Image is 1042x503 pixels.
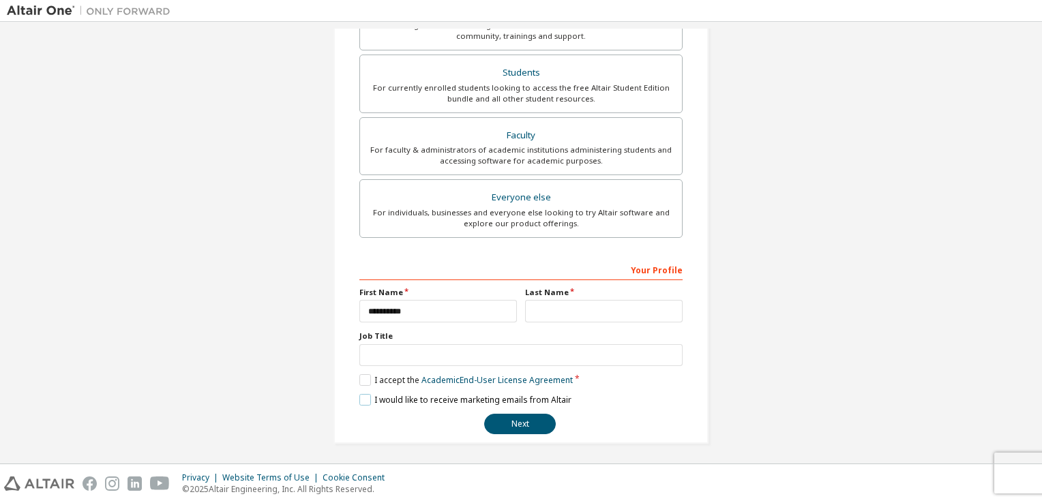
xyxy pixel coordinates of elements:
div: Cookie Consent [323,472,393,483]
label: Last Name [525,287,683,298]
img: instagram.svg [105,476,119,491]
label: I would like to receive marketing emails from Altair [359,394,571,406]
img: facebook.svg [83,476,97,491]
a: Academic End-User License Agreement [421,374,573,386]
label: Job Title [359,331,683,341]
div: For faculty & administrators of academic institutions administering students and accessing softwa... [368,144,674,166]
img: Altair One [7,4,177,18]
div: Privacy [182,472,222,483]
div: For currently enrolled students looking to access the free Altair Student Edition bundle and all ... [368,82,674,104]
button: Next [484,414,556,434]
div: For existing customers looking to access software downloads, HPC resources, community, trainings ... [368,20,674,42]
label: I accept the [359,374,573,386]
div: Faculty [368,126,674,145]
div: Everyone else [368,188,674,207]
img: linkedin.svg [128,476,142,491]
div: Students [368,63,674,82]
img: youtube.svg [150,476,170,491]
img: altair_logo.svg [4,476,74,491]
div: For individuals, businesses and everyone else looking to try Altair software and explore our prod... [368,207,674,229]
div: Website Terms of Use [222,472,323,483]
label: First Name [359,287,517,298]
p: © 2025 Altair Engineering, Inc. All Rights Reserved. [182,483,393,495]
div: Your Profile [359,258,683,280]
